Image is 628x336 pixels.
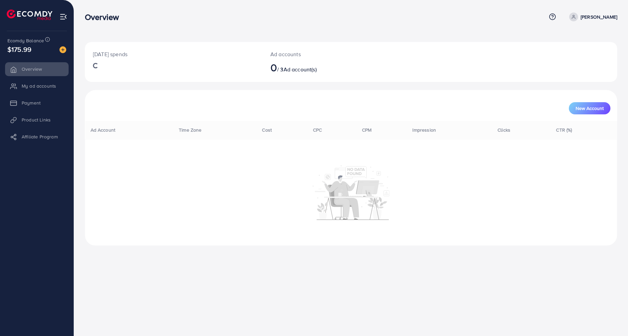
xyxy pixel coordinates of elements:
span: $175.99 [7,44,31,54]
img: logo [7,9,52,20]
a: [PERSON_NAME] [566,13,617,21]
p: [DATE] spends [93,50,254,58]
h2: / 3 [270,61,387,74]
p: Ad accounts [270,50,387,58]
span: New Account [576,106,604,111]
img: menu [59,13,67,21]
button: New Account [569,102,610,114]
img: image [59,46,66,53]
span: Ad account(s) [284,66,317,73]
span: 0 [270,60,277,75]
p: [PERSON_NAME] [581,13,617,21]
h3: Overview [85,12,124,22]
span: Ecomdy Balance [7,37,44,44]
